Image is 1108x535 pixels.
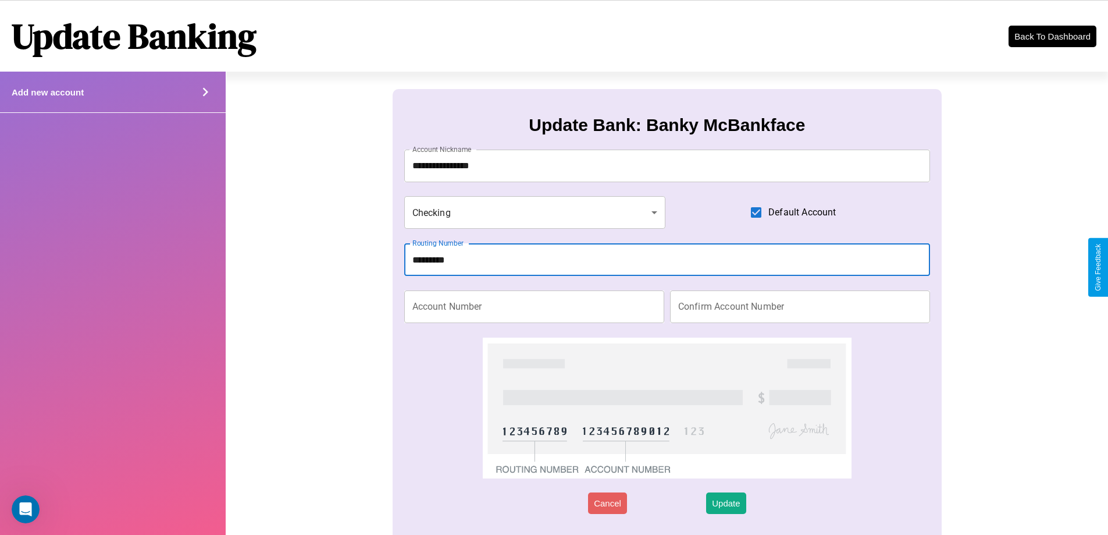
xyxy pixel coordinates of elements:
label: Routing Number [412,238,464,248]
span: Default Account [768,206,836,219]
div: Checking [404,196,666,229]
button: Cancel [588,493,627,514]
img: check [483,338,851,479]
h1: Update Banking [12,12,256,60]
div: Give Feedback [1094,244,1102,291]
button: Update [706,493,746,514]
button: Back To Dashboard [1009,26,1096,47]
iframe: Intercom live chat [12,495,40,523]
h4: Add new account [12,87,84,97]
label: Account Nickname [412,144,472,154]
h3: Update Bank: Banky McBankface [529,115,805,135]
